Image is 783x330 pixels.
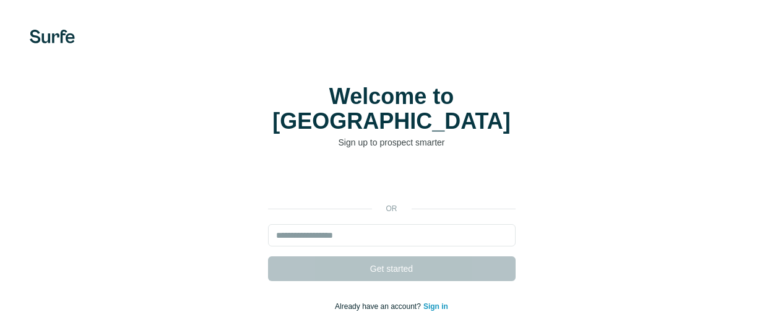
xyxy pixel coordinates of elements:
[423,302,448,311] a: Sign in
[268,84,516,134] h1: Welcome to [GEOGRAPHIC_DATA]
[262,167,522,194] iframe: Sign in with Google Button
[268,136,516,149] p: Sign up to prospect smarter
[30,30,75,43] img: Surfe's logo
[335,302,423,311] span: Already have an account?
[372,203,412,214] p: or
